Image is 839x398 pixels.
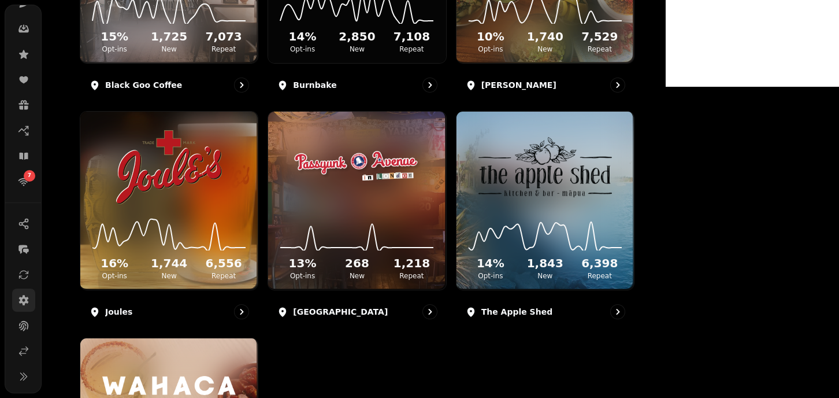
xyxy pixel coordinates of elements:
[478,130,612,204] img: The Apple Shed
[387,28,436,45] h2: 7,108
[466,28,515,45] h2: 10 %
[520,28,570,45] h2: 1,740
[268,111,446,328] a: Passyunk AvenuePassyunk Avenue13%Opt-ins268New1,218Repeat[GEOGRAPHIC_DATA]
[424,79,436,91] svg: go to
[199,28,248,45] h2: 7,073
[105,79,182,91] p: Black Goo Coffee
[612,306,623,318] svg: go to
[144,28,194,45] h2: 1,725
[332,271,382,281] p: New
[293,306,388,318] p: [GEOGRAPHIC_DATA]
[90,271,139,281] p: Opt-ins
[332,255,382,271] h2: 268
[102,130,235,204] img: Joules
[424,306,436,318] svg: go to
[236,79,247,91] svg: go to
[481,79,556,91] p: [PERSON_NAME]
[105,306,132,318] p: Joules
[387,255,436,271] h2: 1,218
[199,45,248,54] p: Repeat
[332,28,382,45] h2: 2,850
[277,271,327,281] p: Opt-ins
[520,255,570,271] h2: 1,843
[575,271,625,281] p: Repeat
[144,271,194,281] p: New
[90,28,139,45] h2: 15 %
[520,271,570,281] p: New
[520,45,570,54] p: New
[277,28,327,45] h2: 14 %
[466,255,515,271] h2: 14 %
[575,255,625,271] h2: 6,398
[466,271,515,281] p: Opt-ins
[332,45,382,54] p: New
[575,28,625,45] h2: 7,529
[293,79,336,91] p: Burnbake
[28,172,31,180] span: 7
[199,271,248,281] p: Repeat
[481,306,553,318] p: The Apple Shed
[144,45,194,54] p: New
[291,130,424,204] img: Passyunk Avenue
[277,45,327,54] p: Opt-ins
[12,170,35,193] a: 7
[456,111,634,328] a: The Apple ShedThe Apple Shed14%Opt-ins1,843New6,398RepeatThe Apple Shed
[144,255,194,271] h2: 1,744
[90,45,139,54] p: Opt-ins
[199,255,248,271] h2: 6,556
[277,255,327,271] h2: 13 %
[90,255,139,271] h2: 16 %
[387,45,436,54] p: Repeat
[387,271,436,281] p: Repeat
[466,45,515,54] p: Opt-ins
[80,111,258,328] a: JoulesJoules16%Opt-ins1,744New6,556RepeatJoules
[612,79,623,91] svg: go to
[236,306,247,318] svg: go to
[575,45,625,54] p: Repeat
